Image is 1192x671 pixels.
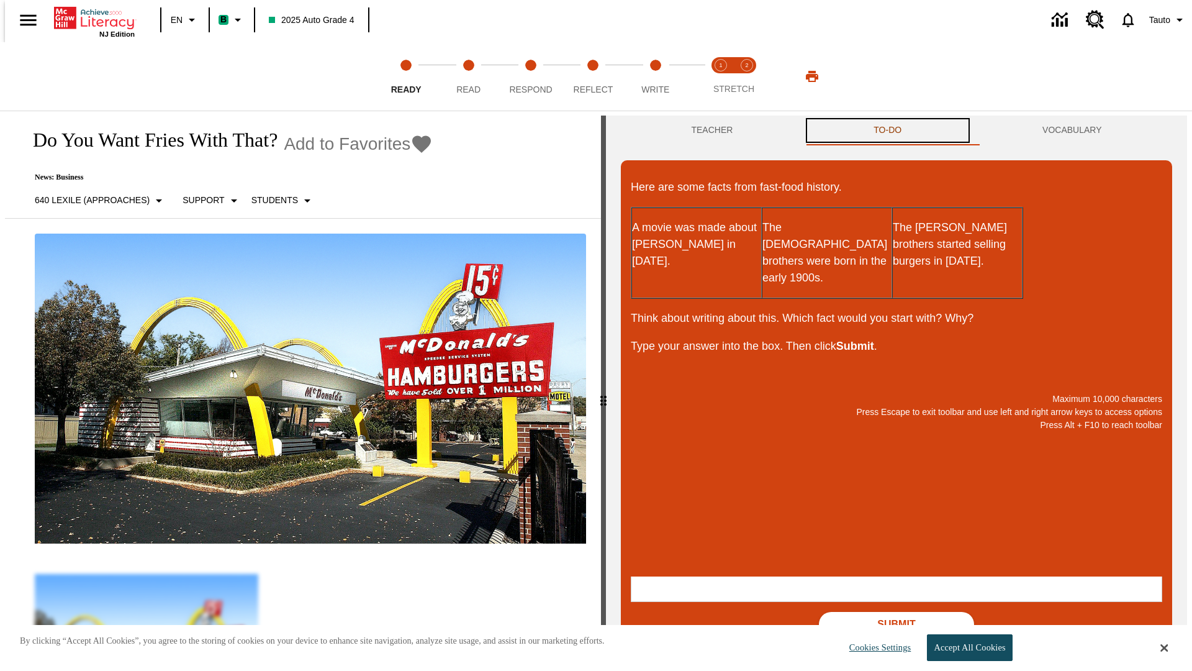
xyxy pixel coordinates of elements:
button: Select Student [246,189,320,212]
button: Respond step 3 of 5 [495,42,567,111]
p: Maximum 10,000 characters [631,393,1162,406]
button: Stretch Respond step 2 of 2 [729,42,765,111]
button: Submit [819,612,974,637]
button: Cookies Settings [838,635,916,660]
div: reading [5,116,601,665]
p: A movie was made about [PERSON_NAME] in [DATE]. [632,219,761,270]
a: Resource Center, Will open in new tab [1078,3,1112,37]
span: Reflect [574,84,613,94]
span: Add to Favorites [284,134,410,154]
p: By clicking “Accept All Cookies”, you agree to the storing of cookies on your device to enhance s... [20,635,605,647]
span: Read [456,84,481,94]
p: Type your answer into the box. Then click . [631,338,1162,355]
span: EN [171,14,183,27]
text: 1 [719,62,722,68]
span: Write [641,84,669,94]
button: Close [1160,642,1168,654]
p: 640 Lexile (Approaches) [35,194,150,207]
p: Think about writing about this. Which fact would you start with? Why? [631,310,1162,327]
div: Press Enter or Spacebar and then press right and left arrow keys to move the slider [601,116,606,671]
button: Scaffolds, Support [178,189,246,212]
h1: Do You Want Fries With That? [20,129,278,152]
span: 2025 Auto Grade 4 [269,14,354,27]
button: Reflect step 4 of 5 [557,42,629,111]
body: Maximum 10,000 characters Press Escape to exit toolbar and use left and right arrow keys to acces... [5,10,181,21]
div: Home [54,4,135,38]
div: Instructional Panel Tabs [621,116,1172,145]
div: activity [606,116,1187,671]
button: Stretch Read step 1 of 2 [703,42,739,111]
span: Ready [391,84,422,94]
p: The [DEMOGRAPHIC_DATA] brothers were born in the early 1900s. [762,219,892,286]
p: Press Escape to exit toolbar and use left and right arrow keys to access options [631,406,1162,419]
button: VOCABULARY [972,116,1172,145]
button: Add to Favorites - Do You Want Fries With That? [284,133,433,155]
button: Print [792,65,832,88]
button: TO-DO [803,116,972,145]
button: Write step 5 of 5 [620,42,692,111]
button: Accept All Cookies [927,634,1012,661]
span: NJ Edition [99,30,135,38]
button: Ready step 1 of 5 [370,42,442,111]
a: Data Center [1044,3,1078,37]
span: B [220,12,227,27]
span: Respond [509,84,552,94]
button: Read step 2 of 5 [432,42,504,111]
button: Select Lexile, 640 Lexile (Approaches) [30,189,171,212]
button: Teacher [621,116,803,145]
p: Here are some facts from fast-food history. [631,179,1162,196]
strong: Submit [836,340,874,352]
a: Notifications [1112,4,1144,36]
button: Boost Class color is mint green. Change class color [214,9,250,31]
p: News: Business [20,173,433,182]
text: 2 [745,62,748,68]
p: Press Alt + F10 to reach toolbar [631,419,1162,432]
p: Support [183,194,224,207]
p: Students [251,194,298,207]
button: Profile/Settings [1144,9,1192,31]
img: One of the first McDonald's stores, with the iconic red sign and golden arches. [35,234,586,544]
span: Tauto [1149,14,1170,27]
p: The [PERSON_NAME] brothers started selling burgers in [DATE]. [893,219,1022,270]
button: Open side menu [10,2,47,39]
span: STRETCH [713,84,754,94]
button: Language: EN, Select a language [165,9,205,31]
